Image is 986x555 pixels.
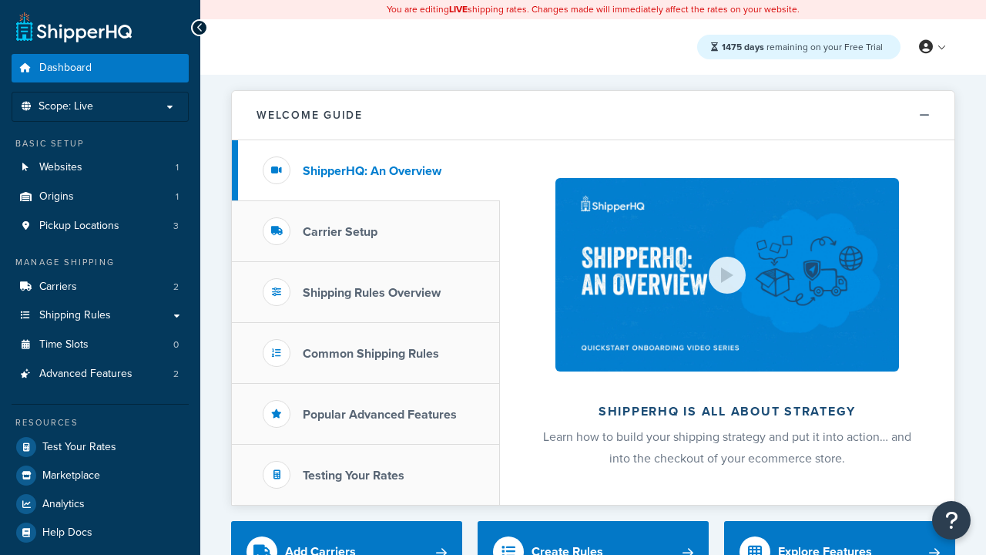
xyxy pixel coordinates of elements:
[12,416,189,429] div: Resources
[12,490,189,518] a: Analytics
[12,360,189,388] li: Advanced Features
[12,212,189,240] a: Pickup Locations3
[12,273,189,301] li: Carriers
[303,286,441,300] h3: Shipping Rules Overview
[39,281,77,294] span: Carriers
[12,183,189,211] li: Origins
[42,498,85,511] span: Analytics
[42,441,116,454] span: Test Your Rates
[39,100,93,113] span: Scope: Live
[39,338,89,351] span: Time Slots
[176,190,179,203] span: 1
[12,137,189,150] div: Basic Setup
[12,331,189,359] li: Time Slots
[12,462,189,489] a: Marketplace
[173,220,179,233] span: 3
[303,408,457,422] h3: Popular Advanced Features
[722,40,764,54] strong: 1475 days
[303,225,377,239] h3: Carrier Setup
[303,469,404,483] h3: Testing Your Rates
[12,519,189,547] a: Help Docs
[12,153,189,182] a: Websites1
[449,2,468,16] b: LIVE
[12,331,189,359] a: Time Slots0
[39,309,111,322] span: Shipping Rules
[12,256,189,269] div: Manage Shipping
[555,178,899,372] img: ShipperHQ is all about strategy
[257,109,363,121] h2: Welcome Guide
[932,501,971,540] button: Open Resource Center
[173,368,179,381] span: 2
[12,273,189,301] a: Carriers2
[42,469,100,483] span: Marketplace
[12,301,189,330] a: Shipping Rules
[173,281,179,294] span: 2
[303,347,439,361] h3: Common Shipping Rules
[722,40,883,54] span: remaining on your Free Trial
[303,164,441,178] h3: ShipperHQ: An Overview
[12,153,189,182] li: Websites
[12,212,189,240] li: Pickup Locations
[12,433,189,461] a: Test Your Rates
[42,526,92,540] span: Help Docs
[232,91,954,140] button: Welcome Guide
[39,220,119,233] span: Pickup Locations
[176,161,179,174] span: 1
[543,428,911,467] span: Learn how to build your shipping strategy and put it into action… and into the checkout of your e...
[173,338,179,351] span: 0
[39,62,92,75] span: Dashboard
[541,405,914,419] h2: ShipperHQ is all about strategy
[12,54,189,82] a: Dashboard
[12,183,189,211] a: Origins1
[39,368,132,381] span: Advanced Features
[39,161,82,174] span: Websites
[12,360,189,388] a: Advanced Features2
[39,190,74,203] span: Origins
